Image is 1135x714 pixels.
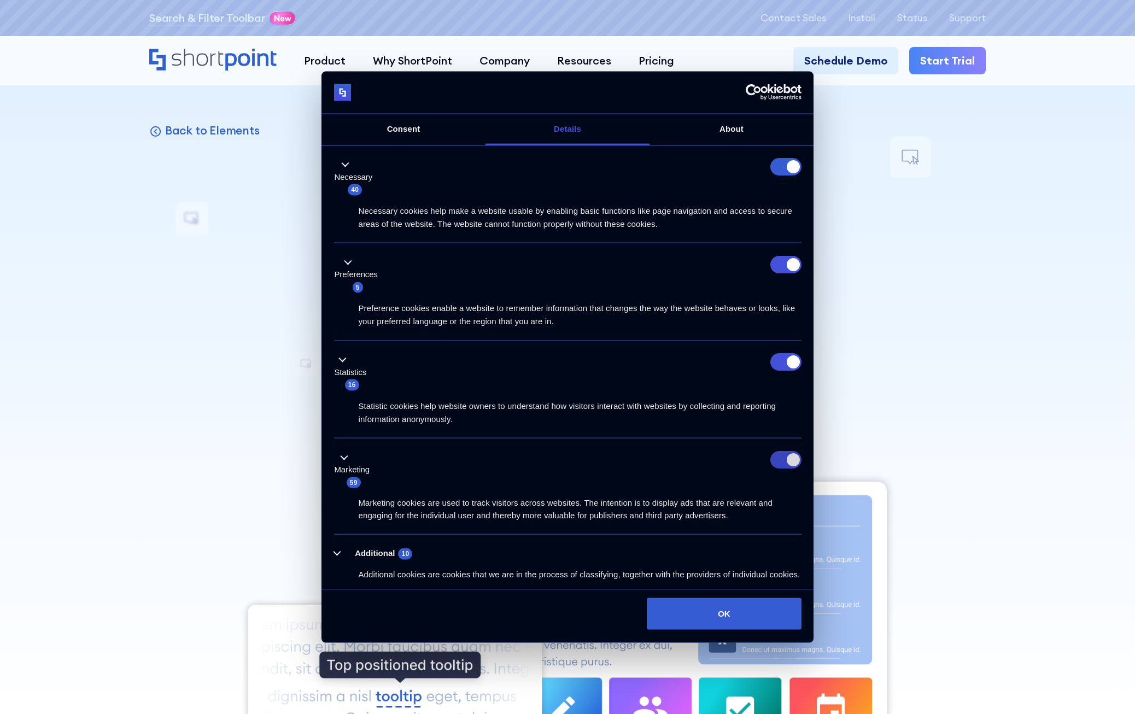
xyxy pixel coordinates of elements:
a: Resources [543,47,625,74]
a: Consent [321,114,485,145]
button: Marketing (59) [334,450,377,489]
button: Necessary (40) [334,158,379,196]
div: Necessary cookies help make a website usable by enabling basic functions like page navigation and... [334,196,801,230]
a: Schedule Demo [793,47,898,74]
a: Support [949,13,986,24]
div: Preference cookies enable a website to remember information that changes the way the website beha... [334,294,801,328]
a: Company [466,47,543,74]
div: Why ShortPoint [373,52,452,69]
a: Contact Sales [760,13,826,24]
span: 5 [353,282,363,292]
span: 10 [398,548,412,559]
a: Pricing [625,47,688,74]
a: Install [848,13,875,24]
button: Statistics (16) [334,353,373,391]
iframe: Chat Widget [1080,662,1135,714]
a: Start Trial [909,47,986,74]
label: Marketing [335,464,370,476]
a: Details [485,114,650,145]
div: Resources [557,52,611,69]
a: Why ShortPoint [359,47,466,74]
label: Necessary [335,171,373,183]
a: Usercentrics Cookiebot - opens in a new window [706,84,801,101]
span: 59 [347,477,361,488]
div: Product [304,52,346,69]
a: Back to Elements [149,123,260,138]
button: Additional (10) [334,547,419,560]
label: Statistics [335,366,367,378]
a: About [650,114,814,145]
span: Marketing cookies are used to track visitors across websites. The intention is to display ads tha... [359,498,773,520]
button: Preferences (5) [334,255,384,294]
div: Pricing [639,52,674,69]
a: Search & Filter Toolbar [149,10,265,26]
div: Company [479,52,530,69]
a: Product [290,47,359,74]
a: Home [149,49,277,72]
p: Back to Elements [165,123,260,138]
a: Status [897,13,927,24]
span: Additional cookies are cookies that we are in the process of classifying, together with the provi... [359,569,800,578]
button: OK [647,598,801,630]
div: Statistic cookies help website owners to understand how visitors interact with websites by collec... [334,391,801,425]
img: logo [334,84,352,101]
span: 16 [345,379,359,390]
span: 40 [348,184,362,195]
label: Preferences [335,268,378,281]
